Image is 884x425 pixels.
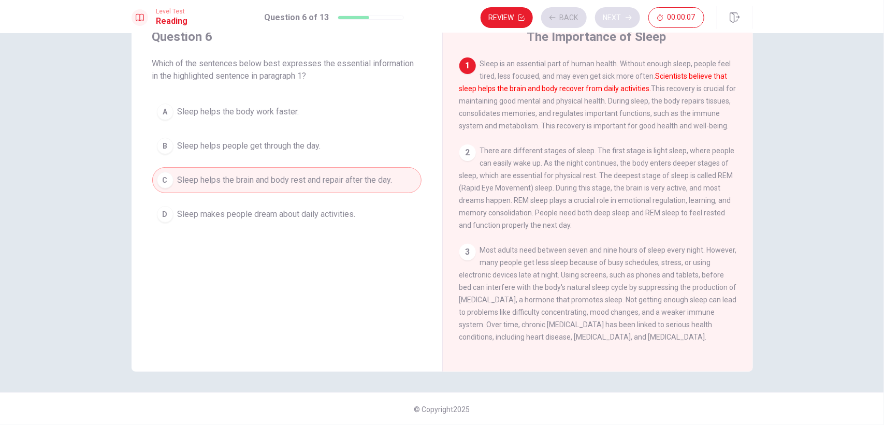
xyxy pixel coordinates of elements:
[152,133,422,159] button: BSleep helps people get through the day.
[152,57,422,82] span: Which of the sentences below best expresses the essential information in the highlighted sentence...
[459,57,476,74] div: 1
[157,138,173,154] div: B
[156,15,188,27] h1: Reading
[459,246,737,341] span: Most adults need between seven and nine hours of sleep every night. However, many people get less...
[527,28,666,45] h4: The Importance of Sleep
[459,144,476,161] div: 2
[152,201,422,227] button: DSleep makes people dream about daily activities.
[178,174,393,186] span: Sleep helps the brain and body rest and repair after the day.
[157,172,173,188] div: C
[178,140,321,152] span: Sleep helps people get through the day.
[414,405,470,414] span: © Copyright 2025
[265,11,329,24] h1: Question 6 of 13
[481,7,533,28] button: Review
[157,206,173,223] div: D
[152,167,422,193] button: CSleep helps the brain and body rest and repair after the day.
[668,13,695,22] span: 00:00:07
[178,208,356,221] span: Sleep makes people dream about daily activities.
[156,8,188,15] span: Level Test
[152,99,422,125] button: ASleep helps the body work faster.
[459,244,476,260] div: 3
[178,106,299,118] span: Sleep helps the body work faster.
[459,146,735,229] span: There are different stages of sleep. The first stage is light sleep, where people can easily wake...
[648,7,704,28] button: 00:00:07
[157,104,173,120] div: A
[152,28,422,45] h4: Question 6
[459,60,736,130] span: Sleep is an essential part of human health. Without enough sleep, people feel tired, less focused...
